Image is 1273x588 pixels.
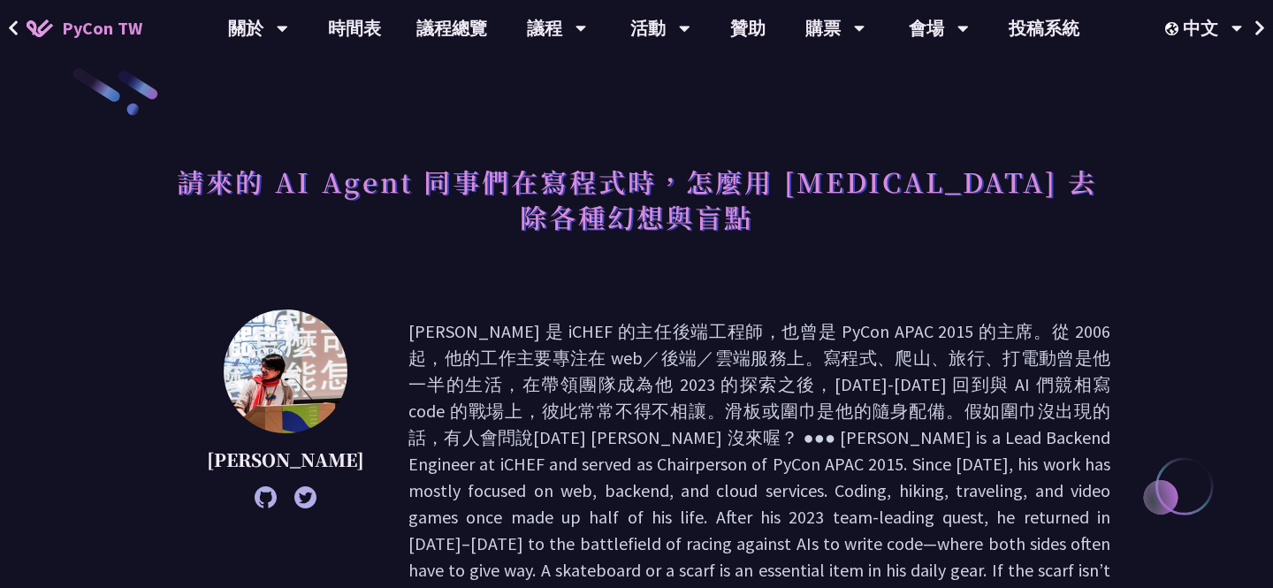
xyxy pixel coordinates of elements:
[207,447,364,473] p: [PERSON_NAME]
[62,15,142,42] span: PyCon TW
[1165,22,1183,35] img: Locale Icon
[9,6,160,50] a: PyCon TW
[224,309,347,433] img: Keith Yang
[163,155,1110,243] h1: 請來的 AI Agent 同事們在寫程式時，怎麼用 [MEDICAL_DATA] 去除各種幻想與盲點
[27,19,53,37] img: Home icon of PyCon TW 2025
